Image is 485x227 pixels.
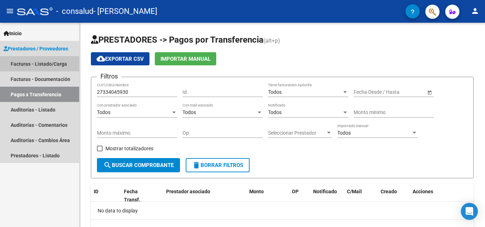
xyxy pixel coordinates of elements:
[91,35,263,45] span: PRESTADORES -> Pagos por Transferencia
[310,184,344,207] datatable-header-cell: Notificado
[97,71,121,81] h3: Filtros
[246,184,289,207] datatable-header-cell: Monto
[378,184,410,207] datatable-header-cell: Creado
[386,89,420,95] input: Fecha fin
[268,89,282,95] span: Todos
[166,189,210,194] span: Prestador asociado
[160,56,211,62] span: Importar Manual
[103,162,174,168] span: Buscar Comprobante
[94,189,98,194] span: ID
[381,189,397,194] span: Creado
[4,29,22,37] span: Inicio
[354,89,380,95] input: Fecha inicio
[410,184,474,207] datatable-header-cell: Acciones
[91,184,121,207] datatable-header-cell: ID
[105,144,153,153] span: Mostrar totalizadores
[97,56,144,62] span: Exportar CSV
[268,130,326,136] span: Seleccionar Prestador
[97,109,110,115] span: Todos
[93,4,157,19] span: - [PERSON_NAME]
[292,189,299,194] span: OP
[471,7,479,15] mat-icon: person
[56,4,93,19] span: - consalud
[4,45,68,53] span: Prestadores / Proveedores
[347,189,362,194] span: C/Mail
[103,161,112,169] mat-icon: search
[182,109,196,115] span: Todos
[121,184,153,207] datatable-header-cell: Fecha Transf.
[344,184,378,207] datatable-header-cell: C/Mail
[263,37,280,44] span: (alt+p)
[163,184,246,207] datatable-header-cell: Prestador asociado
[91,52,149,65] button: Exportar CSV
[97,54,105,63] mat-icon: cloud_download
[91,202,474,220] div: No data to display
[426,88,433,96] button: Open calendar
[186,158,250,172] button: Borrar Filtros
[124,189,140,202] span: Fecha Transf.
[6,7,14,15] mat-icon: menu
[192,161,201,169] mat-icon: delete
[97,158,180,172] button: Buscar Comprobante
[249,189,264,194] span: Monto
[461,203,478,220] div: Open Intercom Messenger
[192,162,243,168] span: Borrar Filtros
[413,189,433,194] span: Acciones
[268,109,282,115] span: Todos
[289,184,310,207] datatable-header-cell: OP
[155,52,216,65] button: Importar Manual
[337,130,351,136] span: Todos
[313,189,337,194] span: Notificado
